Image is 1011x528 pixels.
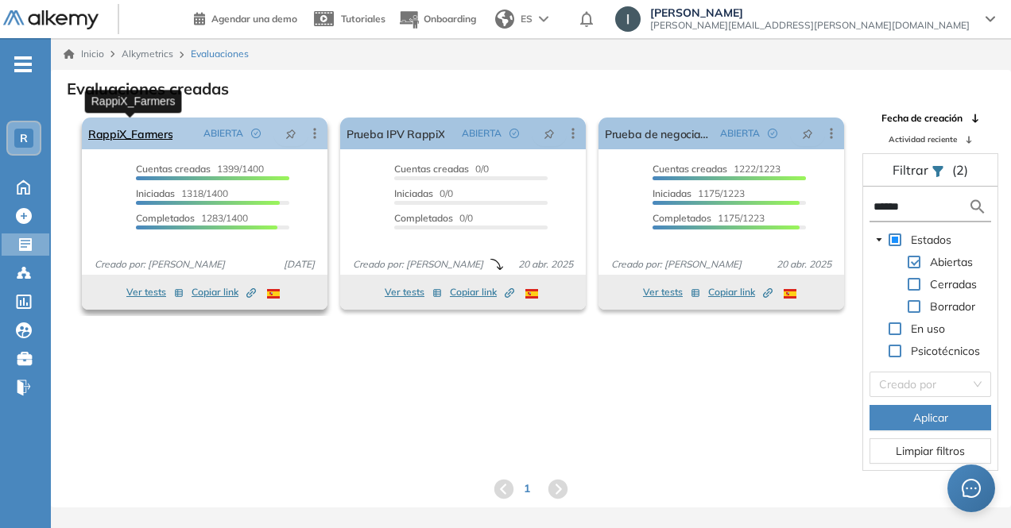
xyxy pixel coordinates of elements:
[708,285,773,299] span: Copiar link
[85,90,182,113] div: RappiX_Farmers
[650,6,970,19] span: [PERSON_NAME]
[424,13,476,25] span: Onboarding
[462,126,502,141] span: ABIERTA
[512,257,579,272] span: 20 abr. 2025
[194,8,297,27] a: Agendar una demo
[394,163,489,175] span: 0/0
[653,187,691,199] span: Iniciadas
[653,212,711,224] span: Completados
[341,13,385,25] span: Tutoriales
[14,63,32,66] i: -
[790,121,825,146] button: pushpin
[605,118,714,149] a: Prueba de negociación RappiX
[3,10,99,30] img: Logo
[273,121,308,146] button: pushpin
[911,322,945,336] span: En uso
[394,187,453,199] span: 0/0
[720,126,760,141] span: ABIERTA
[88,118,172,149] a: RappiX_Farmers
[203,126,243,141] span: ABIERTA
[67,79,229,98] h3: Evaluaciones creadas
[927,275,980,294] span: Cerradas
[136,212,195,224] span: Completados
[394,187,433,199] span: Iniciadas
[532,121,567,146] button: pushpin
[605,257,748,272] span: Creado por: [PERSON_NAME]
[911,233,951,247] span: Estados
[650,19,970,32] span: [PERSON_NAME][EMAIL_ADDRESS][PERSON_NAME][DOMAIN_NAME]
[881,111,963,125] span: Fecha de creación
[784,289,796,299] img: ESP
[643,283,700,302] button: Ver tests
[521,12,533,26] span: ES
[394,212,473,224] span: 0/0
[136,187,228,199] span: 1318/1400
[870,405,991,430] button: Aplicar
[347,118,444,149] a: Prueba IPV RappiX
[136,163,211,175] span: Cuentas creadas
[544,127,555,140] span: pushpin
[968,197,987,217] img: search icon
[126,283,184,302] button: Ver tests
[889,133,957,145] span: Actividad reciente
[930,299,975,314] span: Borrador
[285,127,296,140] span: pushpin
[770,257,838,272] span: 20 abr. 2025
[122,48,173,60] span: Alkymetrics
[653,163,727,175] span: Cuentas creadas
[911,344,980,358] span: Psicotécnicos
[20,132,28,145] span: R
[930,255,973,269] span: Abiertas
[267,289,280,299] img: ESP
[251,129,261,138] span: check-circle
[539,16,548,22] img: arrow
[192,285,256,299] span: Copiar link
[653,163,781,175] span: 1222/1223
[136,212,248,224] span: 1283/1400
[525,289,538,299] img: ESP
[192,283,256,302] button: Copiar link
[896,442,965,460] span: Limpiar filtros
[277,257,321,272] span: [DATE]
[450,283,514,302] button: Copiar link
[136,187,175,199] span: Iniciadas
[893,162,932,178] span: Filtrar
[450,285,514,299] span: Copiar link
[908,341,983,360] span: Psicotécnicos
[136,163,264,175] span: 1399/1400
[962,479,981,498] span: message
[191,47,249,61] span: Evaluaciones
[927,297,978,316] span: Borrador
[908,319,948,338] span: En uso
[930,277,977,291] span: Cerradas
[394,163,469,175] span: Cuentas creadas
[653,187,745,199] span: 1175/1223
[385,283,442,302] button: Ver tests
[708,283,773,302] button: Copiar link
[211,13,297,25] span: Agendar una demo
[394,212,453,224] span: Completados
[908,230,955,249] span: Estados
[64,47,104,61] a: Inicio
[768,129,777,138] span: check-circle
[870,438,991,464] button: Limpiar filtros
[653,212,765,224] span: 1175/1223
[927,252,976,272] span: Abiertas
[347,257,490,272] span: Creado por: [PERSON_NAME]
[875,236,883,244] span: caret-down
[952,160,968,179] span: (2)
[913,409,948,426] span: Aplicar
[509,129,519,138] span: check-circle
[398,2,476,37] button: Onboarding
[88,257,231,272] span: Creado por: [PERSON_NAME]
[495,10,514,29] img: world
[802,127,813,140] span: pushpin
[524,480,530,497] span: 1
